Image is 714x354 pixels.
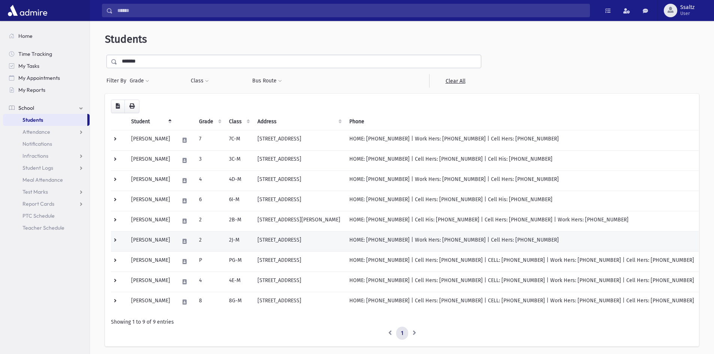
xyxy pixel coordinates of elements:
a: Students [3,114,87,126]
td: 2B-M [225,211,253,231]
a: Meal Attendance [3,174,90,186]
a: Notifications [3,138,90,150]
td: [PERSON_NAME] [127,150,175,170]
td: HOME: [PHONE_NUMBER] | Cell Hers: [PHONE_NUMBER] | CELL: [PHONE_NUMBER] | Work Hers: [PHONE_NUMBE... [345,292,699,312]
span: My Tasks [18,63,39,69]
td: [STREET_ADDRESS][PERSON_NAME] [253,211,345,231]
td: 2J-M [225,231,253,251]
td: [PERSON_NAME] [127,251,175,272]
span: My Reports [18,87,45,93]
span: My Appointments [18,75,60,81]
th: Phone [345,113,699,130]
td: 4D-M [225,170,253,191]
td: HOME: [PHONE_NUMBER] | Cell Hers: [PHONE_NUMBER] | Cell His: [PHONE_NUMBER] [345,191,699,211]
td: 4 [195,272,225,292]
a: 1 [396,327,408,340]
span: Test Marks [22,188,48,195]
th: Grade: activate to sort column ascending [195,113,225,130]
a: Home [3,30,90,42]
td: [PERSON_NAME] [127,191,175,211]
a: Time Tracking [3,48,90,60]
span: Home [18,33,33,39]
td: 3C-M [225,150,253,170]
span: Attendance [22,128,50,135]
th: Address: activate to sort column ascending [253,113,345,130]
td: [PERSON_NAME] [127,272,175,292]
td: 6 [195,191,225,211]
span: Students [22,117,43,123]
td: 4E-M [225,272,253,292]
td: P [195,251,225,272]
td: 2 [195,231,225,251]
span: Notifications [22,140,52,147]
div: Showing 1 to 9 of 9 entries [111,318,693,326]
span: User [680,10,695,16]
button: Grade [129,74,150,88]
a: Report Cards [3,198,90,210]
td: [STREET_ADDRESS] [253,231,345,251]
span: Report Cards [22,200,54,207]
td: [PERSON_NAME] [127,211,175,231]
button: CSV [111,100,125,113]
a: My Tasks [3,60,90,72]
a: My Appointments [3,72,90,84]
td: 8 [195,292,225,312]
td: [STREET_ADDRESS] [253,272,345,292]
td: 6I-M [225,191,253,211]
td: HOME: [PHONE_NUMBER] | Cell Hers: [PHONE_NUMBER] | Cell His: [PHONE_NUMBER] [345,150,699,170]
input: Search [113,4,590,17]
a: My Reports [3,84,90,96]
td: [PERSON_NAME] [127,130,175,150]
td: HOME: [PHONE_NUMBER] | Cell Hers: [PHONE_NUMBER] | CELL: [PHONE_NUMBER] | Work Hers: [PHONE_NUMBE... [345,272,699,292]
span: Student Logs [22,164,53,171]
a: PTC Schedule [3,210,90,222]
td: [STREET_ADDRESS] [253,292,345,312]
td: HOME: [PHONE_NUMBER] | Cell Hers: [PHONE_NUMBER] | CELL: [PHONE_NUMBER] | Work Hers: [PHONE_NUMBE... [345,251,699,272]
span: Ssaltz [680,4,695,10]
td: [STREET_ADDRESS] [253,170,345,191]
a: Student Logs [3,162,90,174]
span: PTC Schedule [22,212,55,219]
button: Bus Route [252,74,282,88]
a: Infractions [3,150,90,162]
td: HOME: [PHONE_NUMBER] | Work Hers: [PHONE_NUMBER] | Cell Hers: [PHONE_NUMBER] [345,231,699,251]
span: Infractions [22,152,48,159]
td: [STREET_ADDRESS] [253,150,345,170]
td: HOME: [PHONE_NUMBER] | Work Hers: [PHONE_NUMBER] | Cell Hers: [PHONE_NUMBER] [345,170,699,191]
td: [STREET_ADDRESS] [253,130,345,150]
td: [PERSON_NAME] [127,292,175,312]
td: [PERSON_NAME] [127,170,175,191]
td: PG-M [225,251,253,272]
a: Clear All [429,74,481,88]
span: Meal Attendance [22,176,63,183]
td: [PERSON_NAME] [127,231,175,251]
td: 4 [195,170,225,191]
img: AdmirePro [6,3,49,18]
a: Test Marks [3,186,90,198]
span: Teacher Schedule [22,224,64,231]
span: Students [105,33,147,45]
td: [STREET_ADDRESS] [253,251,345,272]
th: Student: activate to sort column descending [127,113,175,130]
a: Attendance [3,126,90,138]
th: Class: activate to sort column ascending [225,113,253,130]
span: Filter By [106,77,129,85]
td: HOME: [PHONE_NUMBER] | Work Hers: [PHONE_NUMBER] | Cell Hers: [PHONE_NUMBER] [345,130,699,150]
button: Class [190,74,209,88]
td: 7C-M [225,130,253,150]
a: Teacher Schedule [3,222,90,234]
td: 7 [195,130,225,150]
td: [STREET_ADDRESS] [253,191,345,211]
td: 3 [195,150,225,170]
button: Print [124,100,139,113]
td: 8G-M [225,292,253,312]
a: School [3,102,90,114]
span: School [18,105,34,111]
span: Time Tracking [18,51,52,57]
td: HOME: [PHONE_NUMBER] | Cell His: [PHONE_NUMBER] | Cell Hers: [PHONE_NUMBER] | Work Hers: [PHONE_N... [345,211,699,231]
td: 2 [195,211,225,231]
